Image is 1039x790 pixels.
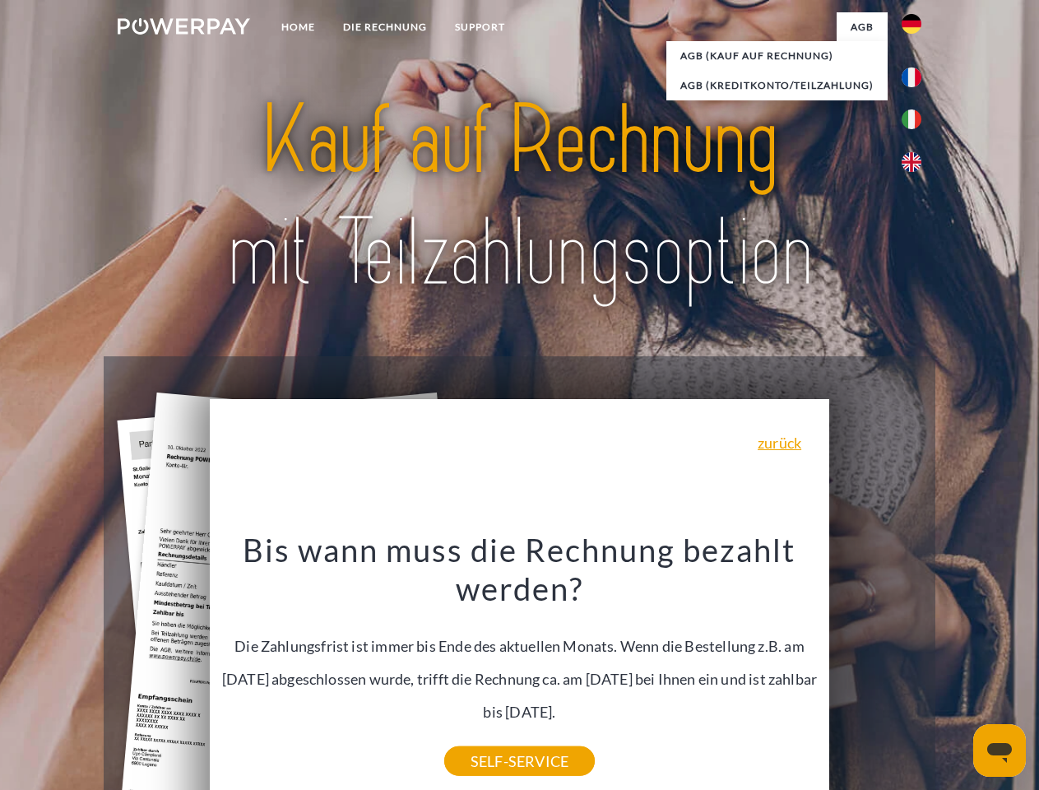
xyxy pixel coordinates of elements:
[220,530,820,761] div: Die Zahlungsfrist ist immer bis Ende des aktuellen Monats. Wenn die Bestellung z.B. am [DATE] abg...
[973,724,1026,777] iframe: Button to launch messaging window
[118,18,250,35] img: logo-powerpay-white.svg
[902,152,921,172] img: en
[758,435,801,450] a: zurück
[902,14,921,34] img: de
[329,12,441,42] a: DIE RECHNUNG
[441,12,519,42] a: SUPPORT
[902,109,921,129] img: it
[157,79,882,315] img: title-powerpay_de.svg
[267,12,329,42] a: Home
[902,67,921,87] img: fr
[444,746,595,776] a: SELF-SERVICE
[220,530,820,609] h3: Bis wann muss die Rechnung bezahlt werden?
[666,71,888,100] a: AGB (Kreditkonto/Teilzahlung)
[666,41,888,71] a: AGB (Kauf auf Rechnung)
[837,12,888,42] a: agb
